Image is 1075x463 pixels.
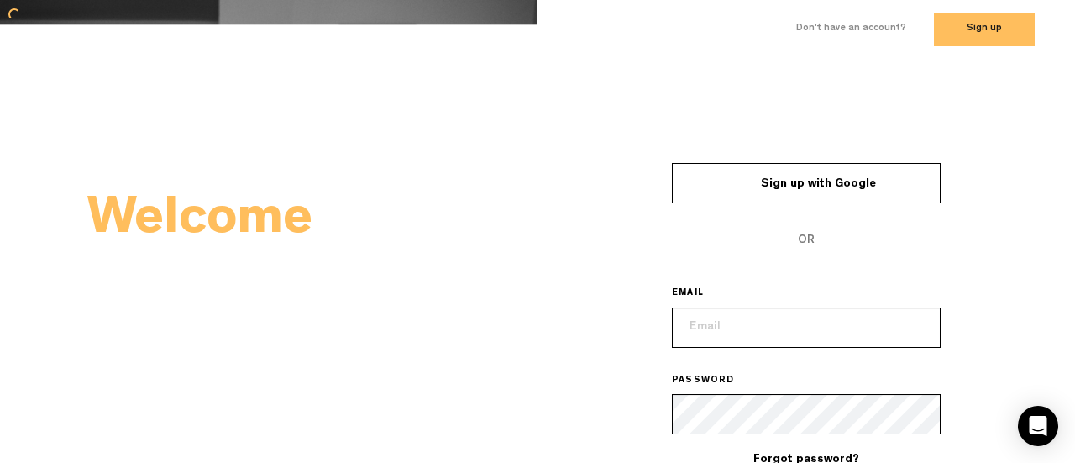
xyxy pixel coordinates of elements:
label: EMAIL [672,287,727,301]
h2: Back [87,254,537,301]
h2: Welcome [87,198,537,245]
label: PASSWORD [672,375,758,388]
button: Sign up [934,13,1035,46]
input: Email [672,308,941,348]
span: Sign up with Google [761,178,876,190]
span: OR [672,220,941,260]
label: Don't have an account? [796,22,906,36]
div: Open Intercom Messenger [1018,406,1058,446]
